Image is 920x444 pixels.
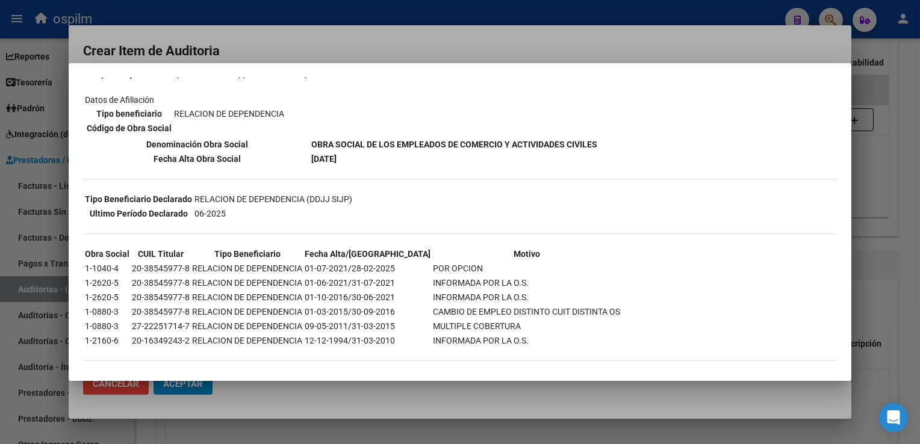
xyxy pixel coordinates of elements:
td: 01-03-2015/30-09-2016 [304,305,431,318]
td: 12-12-1994/31-03-2010 [304,334,431,347]
td: 1-0880-3 [84,305,130,318]
td: CAMBIO DE EMPLEO DISTINTO CUIT DISTINTA OS [432,305,621,318]
td: RELACION DE DEPENDENCIA [191,334,303,347]
td: INFORMADA POR LA O.S. [432,334,621,347]
td: 20-38545977-8 [131,291,190,304]
td: INFORMADA POR LA O.S. [432,291,621,304]
td: RELACION DE DEPENDENCIA [191,291,303,304]
td: 20-38545977-8 [131,276,190,289]
th: Denominación Obra Social [84,138,309,151]
td: RELACION DE DEPENDENCIA [191,305,303,318]
td: 1-2620-5 [84,291,130,304]
td: 1-2620-5 [84,276,130,289]
td: 20-16349243-2 [131,334,190,347]
th: Tipo Beneficiario [191,247,303,261]
b: [DATE] [311,154,337,164]
td: RELACION DE DEPENDENCIA [191,319,303,333]
th: Tipo Beneficiario Declarado [84,193,193,206]
th: Tipo beneficiario [86,107,172,120]
td: RELACION DE DEPENDENCIA [191,276,303,289]
td: 01-06-2021/31-07-2021 [304,276,431,289]
th: Código de Obra Social [86,122,172,135]
th: Fecha Alta/[GEOGRAPHIC_DATA] [304,247,431,261]
div: Open Intercom Messenger [879,403,908,432]
td: 1-0880-3 [84,319,130,333]
td: 20-38545977-8 [131,262,190,275]
td: POR OPCION [432,262,621,275]
td: 01-07-2021/28-02-2025 [304,262,431,275]
td: 1-1040-4 [84,262,130,275]
td: MULTIPLE COBERTURA [432,319,621,333]
td: 1-2160-6 [84,334,130,347]
td: INFORMADA POR LA O.S. [432,276,621,289]
td: 27-22251714-7 [131,319,190,333]
td: RELACION DE DEPENDENCIA [191,262,303,275]
td: 20-38545977-8 [131,305,190,318]
td: RELACION DE DEPENDENCIA (DDJJ SIJP) [194,193,353,206]
th: Fecha Alta Obra Social [84,152,309,165]
th: CUIL Titular [131,247,190,261]
td: RELACION DE DEPENDENCIA [173,107,285,120]
th: Ultimo Período Declarado [84,207,193,220]
b: OBRA SOCIAL DE LOS EMPLEADOS DE COMERCIO Y ACTIVIDADES CIVILES [311,140,597,149]
td: 01-10-2016/30-06-2021 [304,291,431,304]
td: 06-2025 [194,207,353,220]
th: Motivo [432,247,621,261]
th: Obra Social [84,247,130,261]
td: 09-05-2011/31-03-2015 [304,319,431,333]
